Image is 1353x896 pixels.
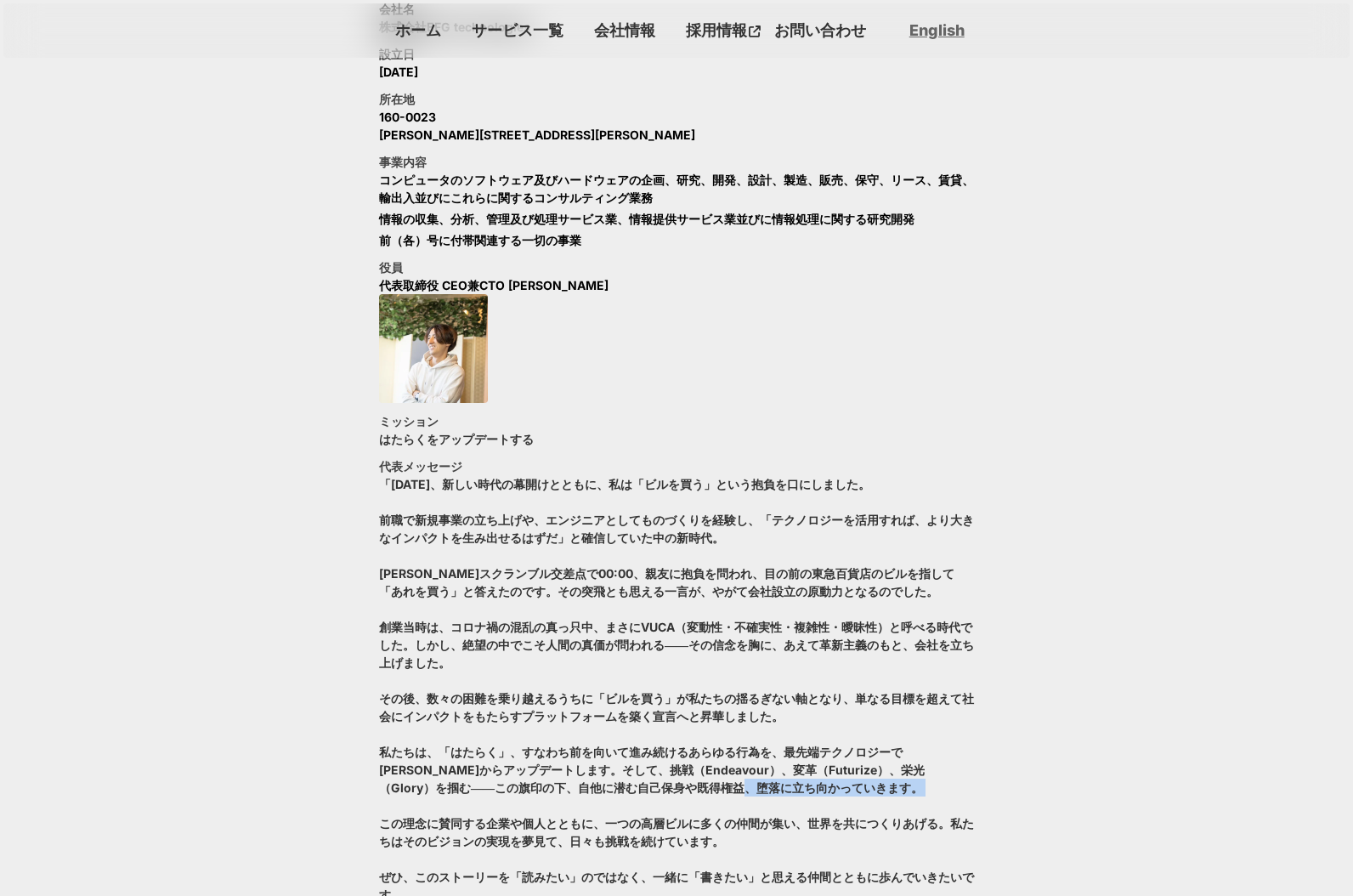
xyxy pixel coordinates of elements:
p: [DATE] [379,63,418,81]
h3: 役員 [379,258,403,276]
h3: 事業内容 [379,153,427,171]
h3: 所在地 [379,90,415,108]
a: サービス一覧 [465,16,570,44]
p: 採用情報 [679,16,749,44]
p: 代表取締役 CEO兼CTO [PERSON_NAME] [379,276,609,294]
h3: 代表メッセージ [379,457,462,475]
p: 160-0023 [PERSON_NAME][STREET_ADDRESS][PERSON_NAME] [379,108,695,144]
h3: ミッション [379,412,439,430]
a: 会社情報 [587,16,662,44]
a: 採用情報 [679,16,767,44]
a: English [909,20,965,41]
li: コンピュータのソフトウェア及びハードウェアの企画、研究、開発、設計、製造、販売、保守、リース、賃貸、輸出入並びにこれらに関するコンサルティング業務 [379,171,974,207]
li: 情報の収集、分析、管理及び処理サービス業、情報提供サービス業並びに情報処理に関する研究開発 [379,210,914,228]
a: お問い合わせ [767,16,873,44]
li: 前（各）号に付帯関連する一切の事業 [379,231,581,249]
p: はたらくをアップデートする [379,430,534,448]
a: ホーム [388,16,448,44]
